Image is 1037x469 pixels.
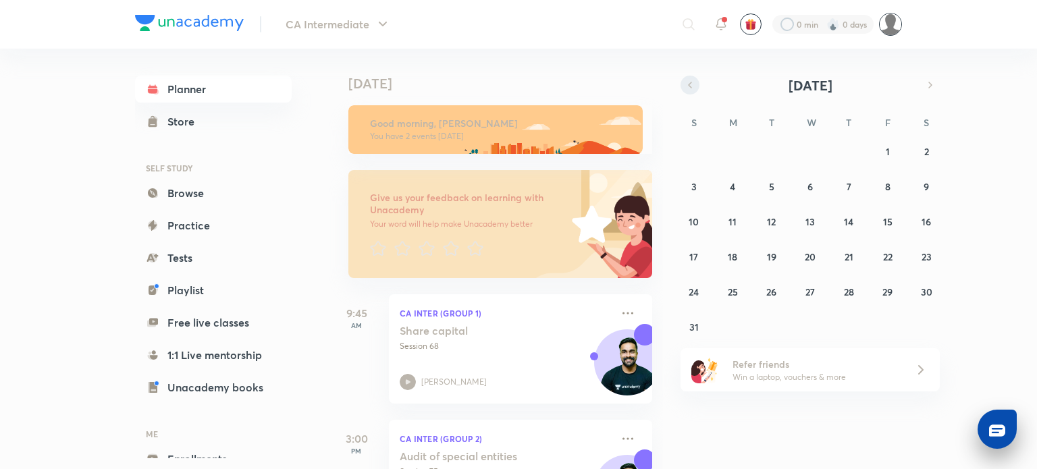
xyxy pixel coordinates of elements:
button: August 15, 2025 [877,211,899,232]
img: Rashi Maheshwari [879,13,902,36]
p: PM [329,447,383,455]
a: Playlist [135,277,292,304]
img: referral [691,356,718,383]
abbr: August 28, 2025 [844,285,854,298]
h5: 9:45 [329,305,383,321]
abbr: August 3, 2025 [691,180,697,193]
button: August 22, 2025 [877,246,899,267]
button: August 21, 2025 [838,246,859,267]
p: Session 68 [400,340,612,352]
button: August 2, 2025 [915,140,937,162]
img: avatar [745,18,757,30]
button: avatar [740,13,762,35]
button: August 31, 2025 [683,316,705,337]
a: Practice [135,212,292,239]
button: August 29, 2025 [877,281,899,302]
abbr: August 15, 2025 [883,215,893,228]
p: AM [329,321,383,329]
abbr: Sunday [691,116,697,129]
button: August 5, 2025 [761,175,782,197]
button: CA Intermediate [277,11,399,38]
span: [DATE] [789,76,832,94]
abbr: August 11, 2025 [728,215,737,228]
p: CA Inter (Group 2) [400,431,612,447]
abbr: August 5, 2025 [769,180,774,193]
button: August 9, 2025 [915,175,937,197]
div: Store [167,113,203,130]
button: August 28, 2025 [838,281,859,302]
button: August 16, 2025 [915,211,937,232]
p: Your word will help make Unacademy better [370,219,567,229]
button: August 8, 2025 [877,175,899,197]
abbr: August 9, 2025 [924,180,929,193]
abbr: August 19, 2025 [767,250,776,263]
abbr: August 1, 2025 [886,145,890,158]
button: August 26, 2025 [761,281,782,302]
h6: Give us your feedback on learning with Unacademy [370,192,567,216]
p: CA Inter (Group 1) [400,305,612,321]
abbr: Saturday [924,116,929,129]
abbr: August 24, 2025 [689,285,699,298]
h6: Refer friends [733,357,899,371]
abbr: August 27, 2025 [805,285,815,298]
abbr: August 6, 2025 [807,180,813,193]
a: 1:1 Live mentorship [135,341,292,368]
p: You have 2 events [DATE] [370,131,631,142]
h5: Share capital [400,324,568,337]
abbr: Friday [885,116,890,129]
button: August 18, 2025 [722,246,743,267]
abbr: Wednesday [807,116,816,129]
abbr: August 26, 2025 [766,285,776,298]
button: August 25, 2025 [722,281,743,302]
button: August 14, 2025 [838,211,859,232]
abbr: August 21, 2025 [845,250,853,263]
button: August 24, 2025 [683,281,705,302]
img: streak [826,18,840,31]
abbr: August 4, 2025 [730,180,735,193]
button: August 3, 2025 [683,175,705,197]
button: August 7, 2025 [838,175,859,197]
button: August 6, 2025 [799,175,821,197]
abbr: Thursday [846,116,851,129]
a: Free live classes [135,309,292,336]
h5: Audit of special entities [400,449,568,463]
img: Avatar [595,337,660,402]
button: August 20, 2025 [799,246,821,267]
h6: ME [135,422,292,445]
button: [DATE] [699,76,921,94]
abbr: Monday [729,116,737,129]
button: August 19, 2025 [761,246,782,267]
button: August 10, 2025 [683,211,705,232]
button: August 13, 2025 [799,211,821,232]
button: August 1, 2025 [877,140,899,162]
abbr: August 20, 2025 [805,250,816,263]
button: August 17, 2025 [683,246,705,267]
abbr: August 29, 2025 [882,285,893,298]
a: Store [135,108,292,135]
abbr: August 22, 2025 [883,250,893,263]
abbr: August 31, 2025 [689,321,699,333]
abbr: August 17, 2025 [689,250,698,263]
abbr: August 10, 2025 [689,215,699,228]
a: Unacademy books [135,374,292,401]
abbr: August 14, 2025 [844,215,853,228]
abbr: August 2, 2025 [924,145,929,158]
a: Planner [135,76,292,103]
button: August 23, 2025 [915,246,937,267]
a: Tests [135,244,292,271]
h5: 3:00 [329,431,383,447]
img: morning [348,105,643,154]
img: feedback_image [526,170,652,278]
img: Company Logo [135,15,244,31]
abbr: August 13, 2025 [805,215,815,228]
button: August 12, 2025 [761,211,782,232]
abbr: August 25, 2025 [728,285,738,298]
button: August 27, 2025 [799,281,821,302]
p: [PERSON_NAME] [421,376,487,388]
h6: SELF STUDY [135,157,292,180]
abbr: August 12, 2025 [767,215,776,228]
h6: Good morning, [PERSON_NAME] [370,117,631,130]
abbr: August 7, 2025 [847,180,851,193]
abbr: August 16, 2025 [922,215,931,228]
button: August 4, 2025 [722,175,743,197]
